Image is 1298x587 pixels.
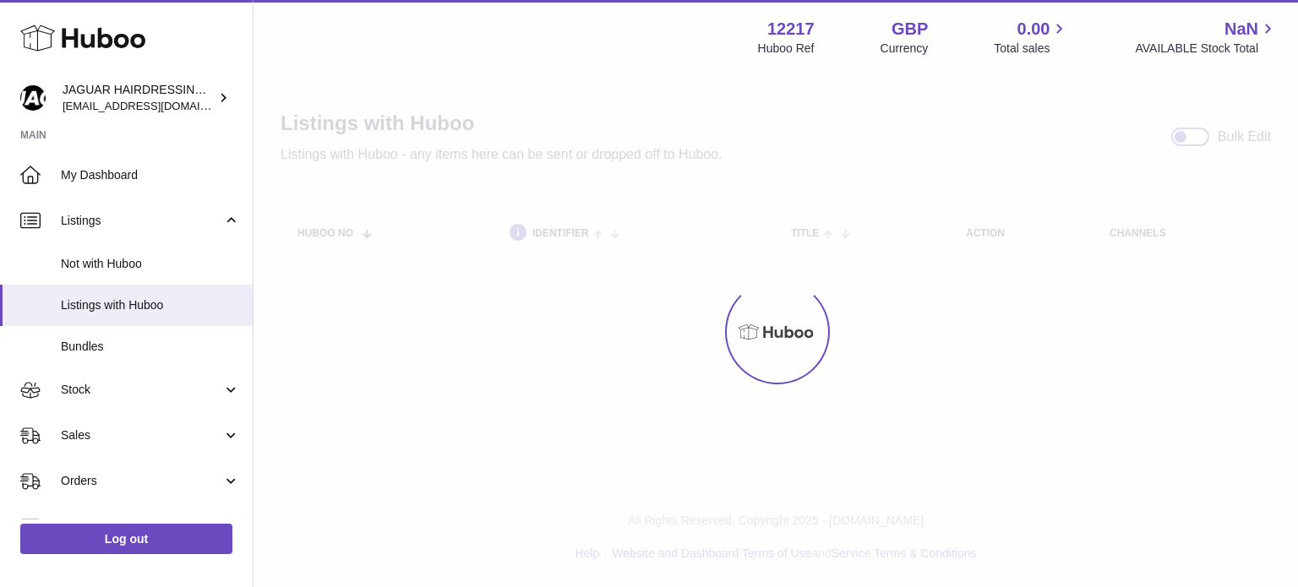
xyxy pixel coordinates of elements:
span: [EMAIL_ADDRESS][DOMAIN_NAME] [63,99,248,112]
span: Listings [61,213,222,229]
div: Huboo Ref [758,41,815,57]
span: Stock [61,382,222,398]
strong: GBP [892,18,928,41]
div: JAGUAR HAIRDRESSING SUPPLIES [63,82,215,114]
span: Orders [61,473,222,489]
a: Log out [20,524,232,554]
a: NaN AVAILABLE Stock Total [1135,18,1278,57]
div: Currency [881,41,929,57]
span: AVAILABLE Stock Total [1135,41,1278,57]
span: Total sales [994,41,1069,57]
span: 0.00 [1017,18,1050,41]
span: Sales [61,427,222,443]
span: Usage [61,519,240,535]
span: Listings with Huboo [61,297,240,313]
span: My Dashboard [61,167,240,183]
img: internalAdmin-12217@internal.huboo.com [20,85,46,111]
a: 0.00 Total sales [994,18,1069,57]
span: Bundles [61,339,240,355]
span: Not with Huboo [61,256,240,272]
strong: 12217 [767,18,815,41]
span: NaN [1224,18,1258,41]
